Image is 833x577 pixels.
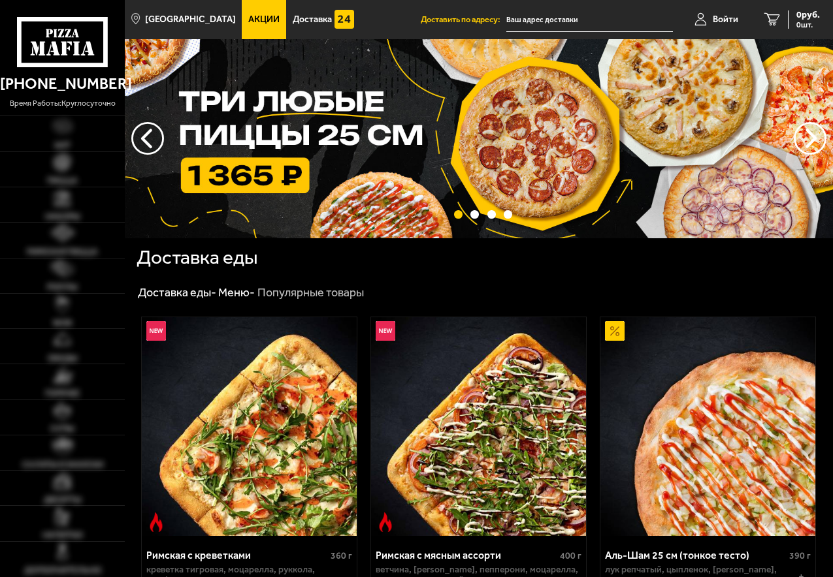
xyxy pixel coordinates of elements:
[331,550,352,561] span: 360 г
[789,550,811,561] span: 390 г
[605,321,625,341] img: Акционный
[146,512,166,532] img: Острое блюдо
[796,10,820,20] span: 0 руб.
[257,285,364,300] div: Популярные товары
[146,549,327,561] div: Римская с креветками
[376,512,395,532] img: Острое блюдо
[371,317,586,537] img: Римская с мясным ассорти
[54,141,71,149] span: Хит
[376,321,395,341] img: Новинка
[47,176,78,185] span: Пицца
[506,8,673,32] input: Ваш адрес доставки
[47,283,78,291] span: Роллы
[142,317,357,537] a: НовинкаОстрое блюдоРимская с креветками
[293,15,332,24] span: Доставка
[138,285,216,300] a: Доставка еды-
[48,354,78,362] span: Обеды
[42,531,82,539] span: Напитки
[600,317,815,537] img: Аль-Шам 25 см (тонкое тесто)
[335,10,354,29] img: 15daf4d41897b9f0e9f617042186c801.svg
[44,495,82,504] span: Десерты
[600,317,815,537] a: АкционныйАль-Шам 25 см (тонкое тесто)
[137,248,257,268] h1: Доставка еды
[504,210,512,219] button: точки переключения
[53,319,73,327] span: WOK
[454,210,463,219] button: точки переключения
[22,460,103,469] span: Салаты и закуски
[142,317,357,537] img: Римская с креветками
[560,550,581,561] span: 400 г
[376,549,557,561] div: Римская с мясным ассорти
[713,15,738,24] span: Войти
[371,317,586,537] a: НовинкаОстрое блюдоРимская с мясным ассорти
[605,549,786,561] div: Аль-Шам 25 см (тонкое тесто)
[27,247,98,256] span: Римская пицца
[45,212,80,221] span: Наборы
[218,285,255,300] a: Меню-
[796,21,820,29] span: 0 шт.
[145,15,236,24] span: [GEOGRAPHIC_DATA]
[131,122,164,155] button: следующий
[470,210,479,219] button: точки переключения
[24,566,101,574] span: Дополнительно
[146,321,166,341] img: Новинка
[248,15,280,24] span: Акции
[45,389,80,398] span: Горячее
[794,122,826,155] button: предыдущий
[487,210,496,219] button: точки переключения
[50,424,74,433] span: Супы
[421,16,506,24] span: Доставить по адресу:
